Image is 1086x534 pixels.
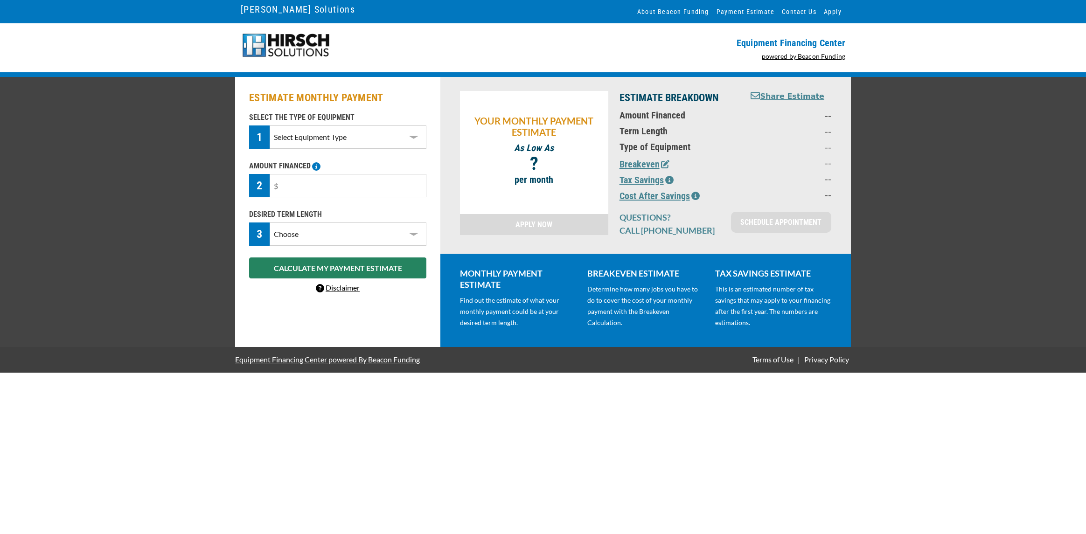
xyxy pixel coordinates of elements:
[235,348,420,371] a: Equipment Financing Center powered By Beacon Funding
[751,91,824,103] button: Share Estimate
[465,158,604,169] p: ?
[750,125,831,137] p: --
[241,1,355,17] a: [PERSON_NAME] Solutions
[750,157,831,168] p: --
[549,37,845,49] p: Equipment Financing Center
[249,222,270,246] div: 3
[798,355,800,364] span: |
[249,160,426,172] p: AMOUNT FINANCED
[465,142,604,153] p: As Low As
[460,214,608,235] a: APPLY NOW
[241,33,331,58] img: Hirsch-logo-55px.png
[249,209,426,220] p: DESIRED TERM LENGTH
[620,110,738,121] p: Amount Financed
[620,157,669,171] button: Breakeven
[460,295,576,328] p: Find out the estimate of what your monthly payment could be at your desired term length.
[715,268,831,279] p: TAX SAVINGS ESTIMATE
[270,174,426,197] input: $
[465,174,604,185] p: per month
[751,355,795,364] a: Terms of Use
[620,141,738,153] p: Type of Equipment
[750,141,831,153] p: --
[620,189,700,203] button: Cost After Savings
[249,174,270,197] div: 2
[762,52,846,60] a: powered by Beacon Funding
[620,125,738,137] p: Term Length
[731,212,831,233] a: SCHEDULE APPOINTMENT
[460,268,576,290] p: MONTHLY PAYMENT ESTIMATE
[249,125,270,149] div: 1
[750,173,831,184] p: --
[249,112,426,123] p: SELECT THE TYPE OF EQUIPMENT
[620,212,720,223] p: QUESTIONS?
[587,284,703,328] p: Determine how many jobs you have to do to cover the cost of your monthly payment with the Breakev...
[249,91,426,105] h2: ESTIMATE MONTHLY PAYMENT
[750,189,831,200] p: --
[715,284,831,328] p: This is an estimated number of tax savings that may apply to your financing after the first year....
[316,283,360,292] a: Disclaimer
[802,355,851,364] a: Privacy Policy
[620,225,720,236] p: CALL [PHONE_NUMBER]
[620,173,674,187] button: Tax Savings
[620,91,738,105] p: ESTIMATE BREAKDOWN
[249,257,426,278] button: CALCULATE MY PAYMENT ESTIMATE
[750,110,831,121] p: --
[465,115,604,138] p: YOUR MONTHLY PAYMENT ESTIMATE
[587,268,703,279] p: BREAKEVEN ESTIMATE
